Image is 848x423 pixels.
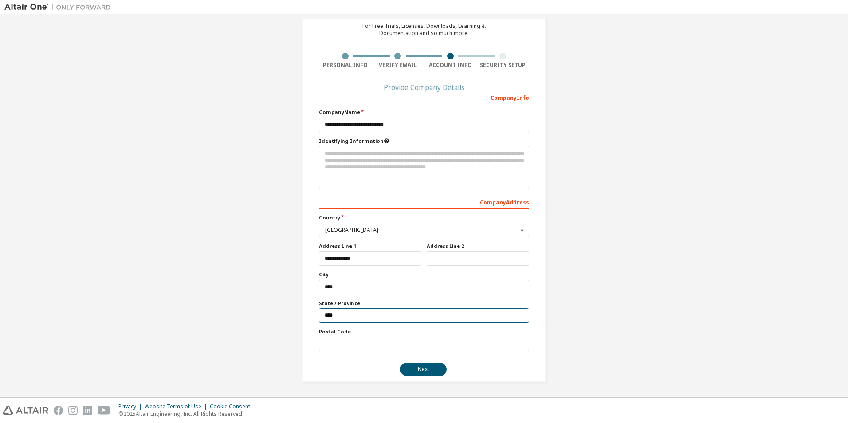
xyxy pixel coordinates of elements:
div: Personal Info [319,62,372,69]
label: State / Province [319,300,529,307]
label: Postal Code [319,328,529,335]
label: Address Line 2 [427,243,529,250]
div: Security Setup [477,62,530,69]
img: facebook.svg [54,406,63,415]
div: [GEOGRAPHIC_DATA] [325,227,518,233]
img: youtube.svg [98,406,110,415]
img: Altair One [4,3,115,12]
label: Country [319,214,529,221]
div: Privacy [118,403,145,410]
div: Verify Email [372,62,424,69]
div: Account Info [424,62,477,69]
div: For Free Trials, Licenses, Downloads, Learning & Documentation and so much more. [362,23,486,37]
div: Website Terms of Use [145,403,210,410]
p: © 2025 Altair Engineering, Inc. All Rights Reserved. [118,410,255,418]
div: Company Address [319,195,529,209]
label: Please provide any information that will help our support team identify your company. Email and n... [319,137,529,145]
img: linkedin.svg [83,406,92,415]
div: Company Info [319,90,529,104]
label: Address Line 1 [319,243,421,250]
label: City [319,271,529,278]
label: Company Name [319,109,529,116]
img: altair_logo.svg [3,406,48,415]
button: Next [400,363,447,376]
div: Cookie Consent [210,403,255,410]
div: Provide Company Details [319,85,529,90]
img: instagram.svg [68,406,78,415]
